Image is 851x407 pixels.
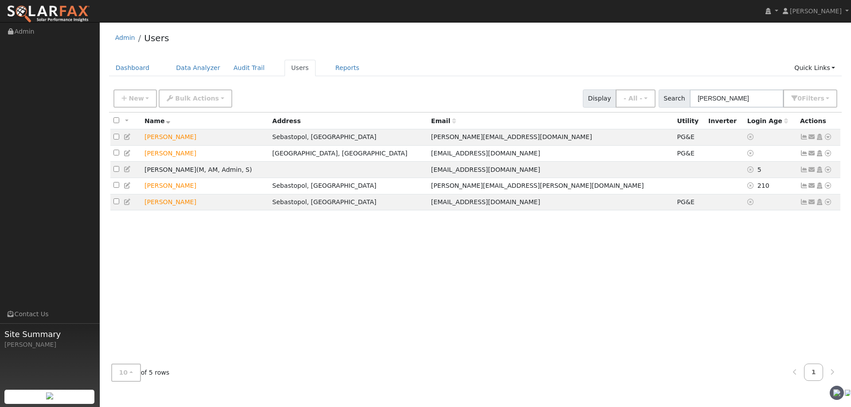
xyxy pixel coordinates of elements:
[129,95,144,102] span: New
[111,364,141,382] button: 10
[824,181,832,190] a: Other actions
[4,328,95,340] span: Site Summary
[141,145,269,162] td: Lead
[816,133,824,140] a: Login As
[757,182,769,189] span: 01/22/2025 4:56:28 PM
[272,116,425,126] div: Address
[46,392,53,399] img: retrieve
[269,145,428,162] td: [GEOGRAPHIC_DATA], [GEOGRAPHIC_DATA]
[285,60,316,76] a: Users
[808,165,816,174] a: mogas@vitalenergysolar.com
[800,133,808,140] a: Show Graph
[816,182,824,189] a: Login As
[242,166,250,173] span: Salesperson
[141,178,269,194] td: Lead
[804,364,824,381] a: 1
[788,60,842,76] a: Quick Links
[329,60,366,76] a: Reports
[747,150,755,157] a: No login access
[802,95,824,102] span: Filter
[115,34,135,41] a: Admin
[119,369,128,376] span: 10
[269,178,428,194] td: Sebastopol, [GEOGRAPHIC_DATA]
[747,182,757,189] a: No login access
[757,166,761,173] span: 08/15/2025 4:37:45 PM
[677,133,695,140] span: PG&E
[175,95,219,102] span: Bulk Actions
[169,60,227,76] a: Data Analyzer
[141,162,269,178] td: [PERSON_NAME]
[808,198,816,207] a: msiliski@gmail.com
[708,116,741,126] div: Inverter
[808,149,816,158] a: kwanzallc@gmail.com
[800,182,808,189] a: Not connected
[111,364,170,382] span: of 5 rows
[141,194,269,210] td: Lead
[659,89,690,108] span: Search
[824,198,832,207] a: Other actions
[431,198,540,205] span: [EMAIL_ADDRESS][DOMAIN_NAME]
[808,181,816,190] a: michael.papaik@gmail.com
[747,198,755,205] a: No login access
[124,166,132,173] a: Edit User
[124,182,132,189] a: Edit User
[824,132,832,142] a: Other actions
[141,129,269,146] td: Lead
[677,150,695,157] span: PG&E
[196,166,252,173] span: ( )
[199,166,204,173] span: Manager
[616,89,656,108] button: - All -
[800,150,808,157] a: Show Graph
[800,198,808,205] a: Show Graph
[7,5,90,23] img: SolarFax
[783,89,837,108] button: 0Filters
[816,150,824,157] a: Login As
[824,149,832,158] a: Other actions
[109,60,156,76] a: Dashboard
[677,116,702,126] div: Utility
[820,95,824,102] span: s
[800,166,808,173] a: Not connected
[269,129,428,146] td: Sebastopol, [GEOGRAPHIC_DATA]
[144,117,171,124] span: Name
[816,198,824,205] a: Login As
[824,165,832,174] a: Other actions
[747,117,788,124] span: Days since last login
[218,166,242,173] span: Admin
[690,89,784,108] input: Search
[204,166,218,173] span: Account Manager
[227,60,271,76] a: Audit Trail
[124,198,132,205] a: Edit User
[747,133,755,140] a: No login access
[431,117,456,124] span: Email
[583,89,616,108] span: Display
[4,340,95,349] div: [PERSON_NAME]
[124,133,132,140] a: Edit User
[431,150,540,157] span: [EMAIL_ADDRESS][DOMAIN_NAME]
[269,194,428,210] td: Sebastopol, [GEOGRAPHIC_DATA]
[144,33,169,43] a: Users
[816,166,824,173] a: Login As
[800,116,837,126] div: Actions
[124,150,132,157] a: Edit User
[431,133,592,140] span: [PERSON_NAME][EMAIL_ADDRESS][DOMAIN_NAME]
[159,89,232,108] button: Bulk Actions
[431,166,540,173] span: [EMAIL_ADDRESS][DOMAIN_NAME]
[677,198,695,205] span: PG&E
[747,166,757,173] a: No login access
[113,89,157,108] button: New
[790,8,842,15] span: [PERSON_NAME]
[808,132,816,142] a: Michael@michaelsfrank.com
[431,182,644,189] span: [PERSON_NAME][EMAIL_ADDRESS][PERSON_NAME][DOMAIN_NAME]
